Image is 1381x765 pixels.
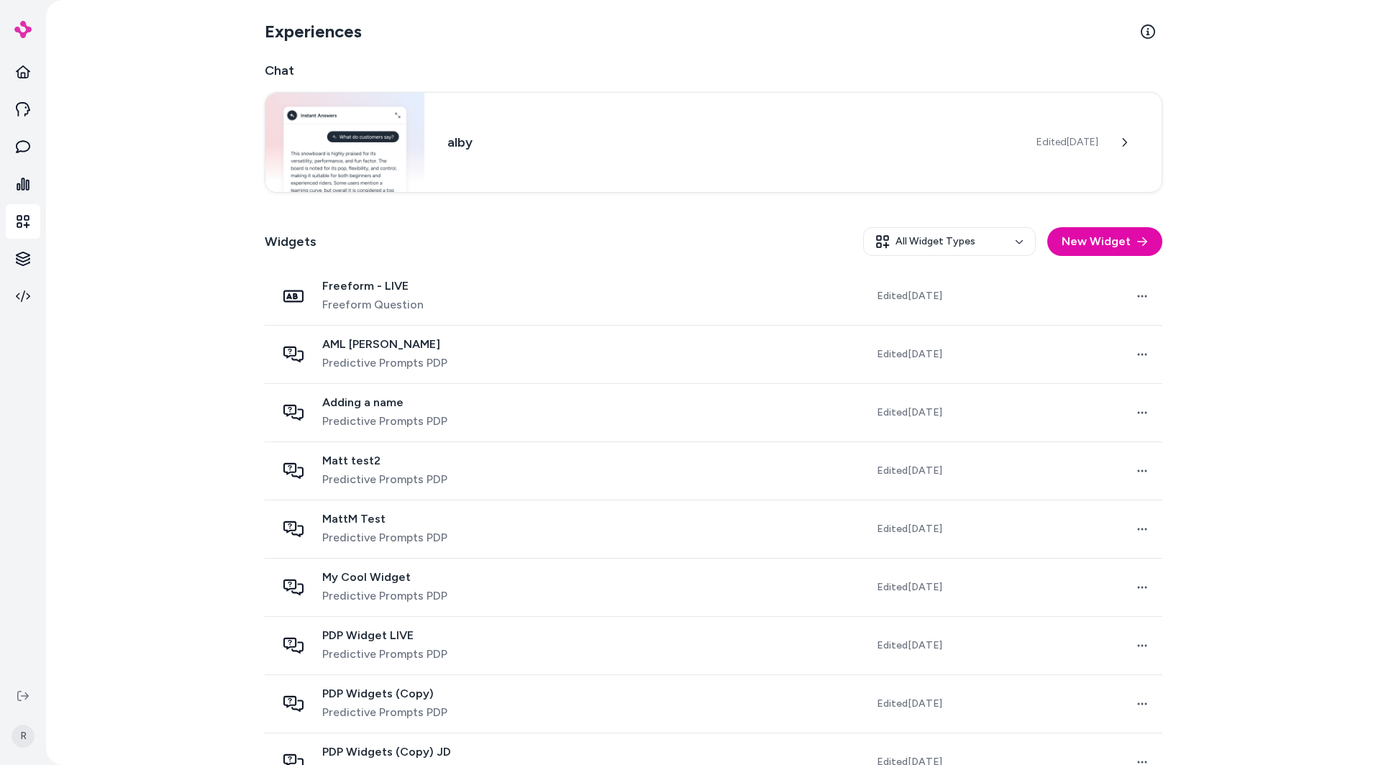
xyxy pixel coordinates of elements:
[877,580,942,595] span: Edited [DATE]
[265,232,316,252] h2: Widgets
[265,60,1162,81] h2: Chat
[877,638,942,653] span: Edited [DATE]
[322,337,447,352] span: AML [PERSON_NAME]
[877,522,942,536] span: Edited [DATE]
[14,21,32,38] img: alby Logo
[322,279,424,293] span: Freeform - LIVE
[877,697,942,711] span: Edited [DATE]
[322,745,451,759] span: PDP Widgets (Copy) JD
[265,92,1162,193] a: Chat widgetalbyEdited[DATE]
[322,512,447,526] span: MattM Test
[877,347,942,362] span: Edited [DATE]
[322,628,447,643] span: PDP Widget LIVE
[322,413,447,430] span: Predictive Prompts PDP
[322,646,447,663] span: Predictive Prompts PDP
[265,20,362,43] h2: Experiences
[322,704,447,721] span: Predictive Prompts PDP
[322,454,447,468] span: Matt test2
[322,687,447,701] span: PDP Widgets (Copy)
[863,227,1036,256] button: All Widget Types
[322,471,447,488] span: Predictive Prompts PDP
[9,713,37,759] button: R
[322,587,447,605] span: Predictive Prompts PDP
[265,93,424,192] img: Chat widget
[322,570,447,585] span: My Cool Widget
[877,464,942,478] span: Edited [DATE]
[1036,135,1098,150] span: Edited [DATE]
[322,529,447,546] span: Predictive Prompts PDP
[322,296,424,313] span: Freeform Question
[877,289,942,303] span: Edited [DATE]
[877,406,942,420] span: Edited [DATE]
[322,354,447,372] span: Predictive Prompts PDP
[322,395,447,410] span: Adding a name
[12,725,35,748] span: R
[1047,227,1162,256] button: New Widget
[447,132,1013,152] h3: alby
